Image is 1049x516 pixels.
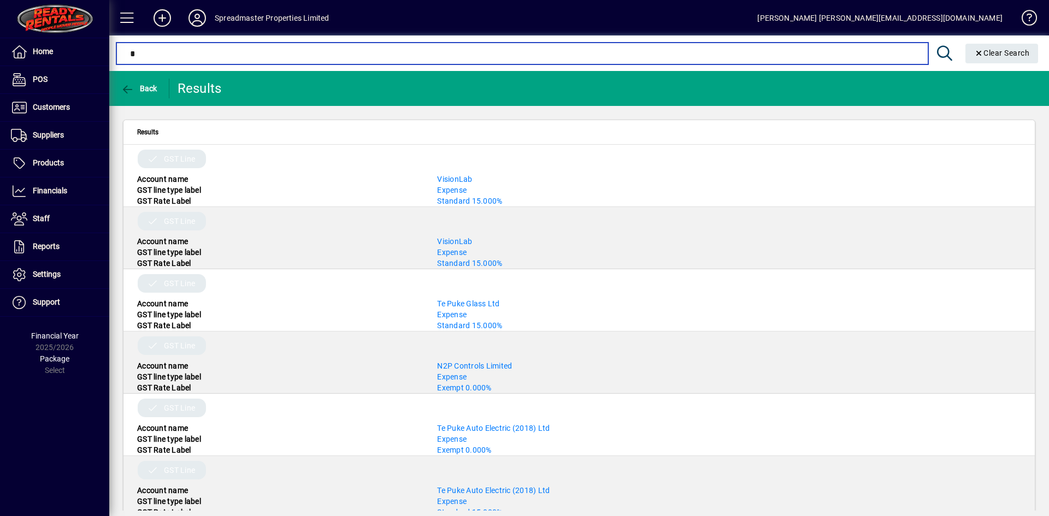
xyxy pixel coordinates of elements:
[437,175,472,183] a: VisionLab
[129,247,429,258] div: GST line type label
[437,237,472,246] a: VisionLab
[129,309,429,320] div: GST line type label
[33,47,53,56] span: Home
[5,205,109,233] a: Staff
[164,402,195,413] span: GST Line
[437,486,550,495] a: Te Puke Auto Electric (2018) Ltd
[129,185,429,195] div: GST line type label
[437,197,502,205] a: Standard 15.000%
[31,331,79,340] span: Financial Year
[178,80,224,97] div: Results
[129,174,429,185] div: Account name
[437,424,550,432] a: Te Puke Auto Electric (2018) Ltd
[118,79,160,98] button: Back
[33,186,67,195] span: Financials
[40,354,69,363] span: Package
[137,126,158,138] span: Results
[33,242,60,251] span: Reports
[437,446,491,454] a: Exempt 0.000%
[974,49,1030,57] span: Clear Search
[5,66,109,93] a: POS
[121,84,157,93] span: Back
[437,248,467,257] a: Expense
[129,423,429,434] div: Account name
[129,258,429,269] div: GST Rate Label
[5,261,109,288] a: Settings
[129,298,429,309] div: Account name
[33,131,64,139] span: Suppliers
[129,236,429,247] div: Account name
[215,9,329,27] div: Spreadmaster Properties Limited
[145,8,180,28] button: Add
[164,216,195,227] span: GST Line
[164,465,195,476] span: GST Line
[5,233,109,260] a: Reports
[129,485,429,496] div: Account name
[164,153,195,164] span: GST Line
[965,44,1039,63] button: Clear
[437,497,467,506] a: Expense
[129,371,429,382] div: GST line type label
[437,186,467,194] a: Expense
[129,434,429,444] div: GST line type label
[129,382,429,393] div: GST Rate Label
[5,38,109,66] a: Home
[5,122,109,149] a: Suppliers
[129,320,429,331] div: GST Rate Label
[5,94,109,121] a: Customers
[33,270,61,278] span: Settings
[33,214,50,223] span: Staff
[33,158,64,167] span: Products
[1013,2,1035,38] a: Knowledge Base
[109,79,169,98] app-page-header-button: Back
[437,259,502,268] a: Standard 15.000%
[437,321,502,330] a: Standard 15.000%
[5,150,109,177] a: Products
[437,383,491,392] a: Exempt 0.000%
[437,361,512,370] a: N2P Controls Limited
[757,9,1003,27] div: [PERSON_NAME] [PERSON_NAME][EMAIL_ADDRESS][DOMAIN_NAME]
[33,75,48,84] span: POS
[129,360,429,371] div: Account name
[5,177,109,205] a: Financials
[5,289,109,316] a: Support
[129,496,429,507] div: GST line type label
[164,278,195,289] span: GST Line
[33,103,70,111] span: Customers
[129,195,429,206] div: GST Rate Label
[33,298,60,306] span: Support
[180,8,215,28] button: Profile
[437,299,499,308] a: Te Puke Glass Ltd
[437,435,467,443] a: Expense
[129,444,429,455] div: GST Rate Label
[437,372,467,381] a: Expense
[164,340,195,351] span: GST Line
[437,310,467,319] a: Expense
